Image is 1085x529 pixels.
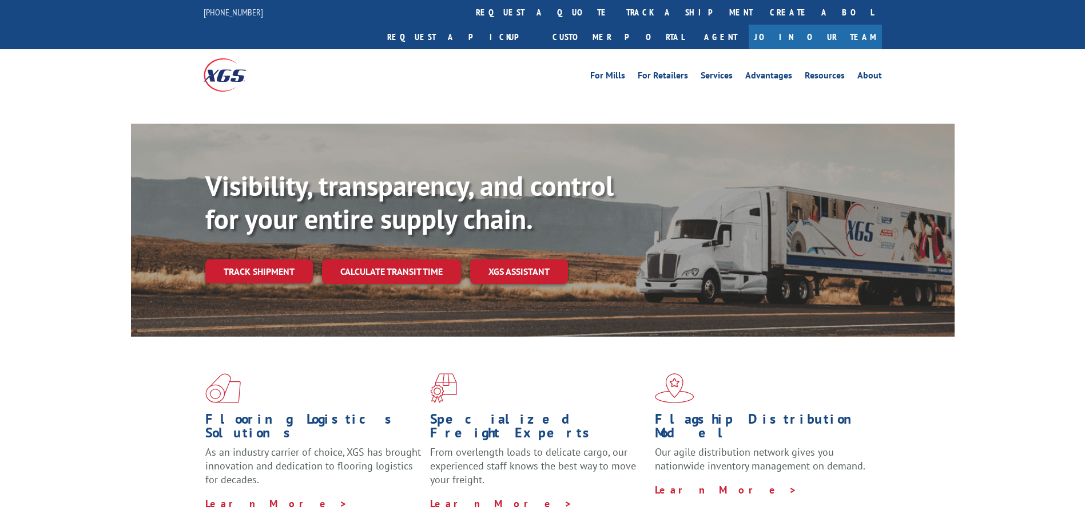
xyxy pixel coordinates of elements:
[470,259,568,284] a: XGS ASSISTANT
[204,6,263,18] a: [PHONE_NUMBER]
[205,445,421,486] span: As an industry carrier of choice, XGS has brought innovation and dedication to flooring logistics...
[693,25,749,49] a: Agent
[205,168,614,236] b: Visibility, transparency, and control for your entire supply chain.
[379,25,544,49] a: Request a pickup
[205,259,313,283] a: Track shipment
[205,497,348,510] a: Learn More >
[655,412,871,445] h1: Flagship Distribution Model
[430,497,573,510] a: Learn More >
[205,373,241,403] img: xgs-icon-total-supply-chain-intelligence-red
[655,445,865,472] span: Our agile distribution network gives you nationwide inventory management on demand.
[205,412,422,445] h1: Flooring Logistics Solutions
[544,25,693,49] a: Customer Portal
[749,25,882,49] a: Join Our Team
[430,445,646,496] p: From overlength loads to delicate cargo, our experienced staff knows the best way to move your fr...
[430,373,457,403] img: xgs-icon-focused-on-flooring-red
[638,71,688,84] a: For Retailers
[857,71,882,84] a: About
[590,71,625,84] a: For Mills
[805,71,845,84] a: Resources
[430,412,646,445] h1: Specialized Freight Experts
[745,71,792,84] a: Advantages
[701,71,733,84] a: Services
[655,373,694,403] img: xgs-icon-flagship-distribution-model-red
[322,259,461,284] a: Calculate transit time
[655,483,797,496] a: Learn More >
